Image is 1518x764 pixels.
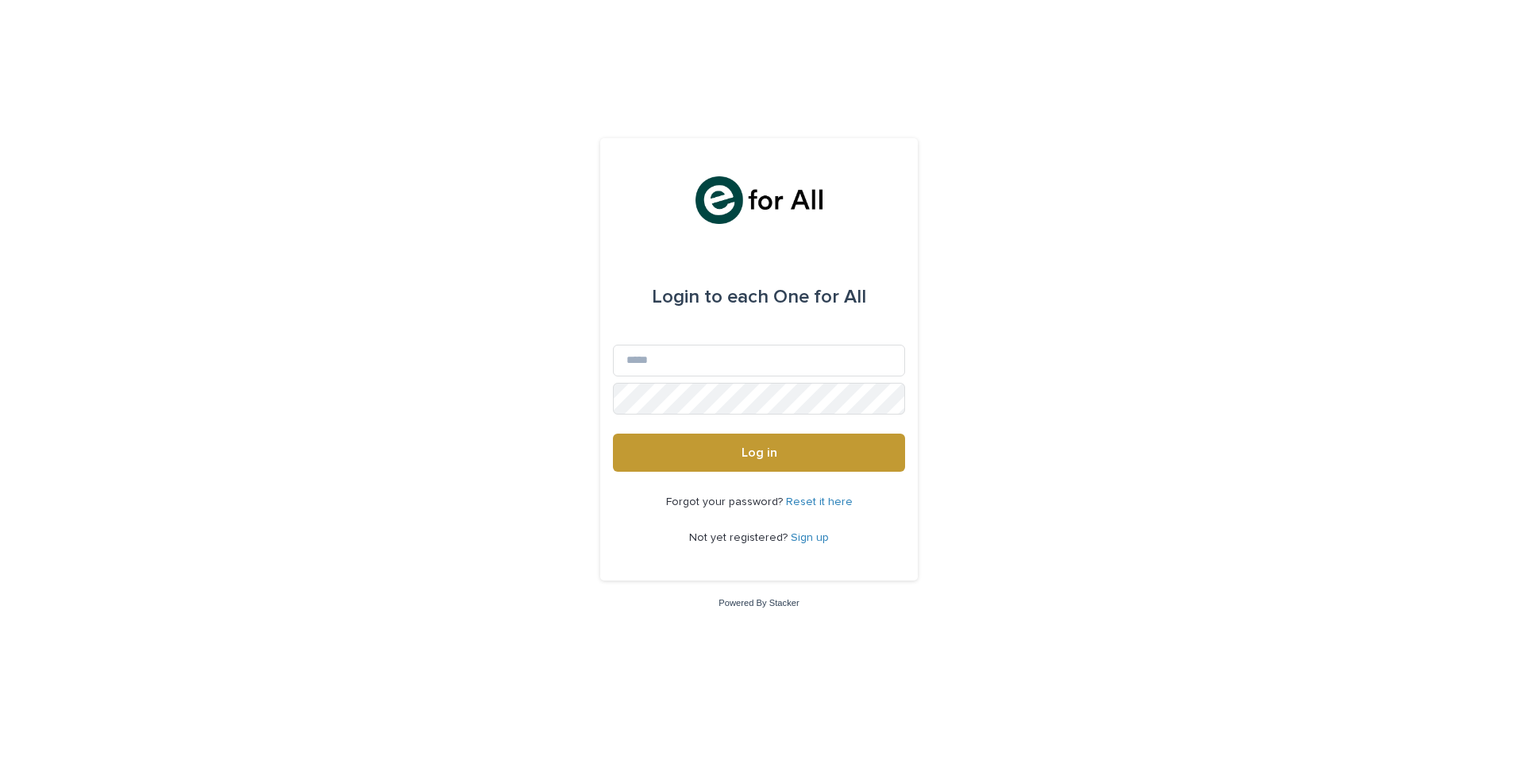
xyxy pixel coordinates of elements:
span: Forgot your password? [666,496,786,507]
span: Login to [652,287,722,307]
img: mHINNnv7SNCQZijbaqql [695,176,823,224]
a: Reset it here [786,496,853,507]
span: Not yet registered? [689,532,791,543]
button: Log in [613,434,905,472]
a: Sign up [791,532,829,543]
a: Powered By Stacker [719,598,799,608]
div: each One for All [652,275,866,319]
span: Log in [742,446,777,459]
